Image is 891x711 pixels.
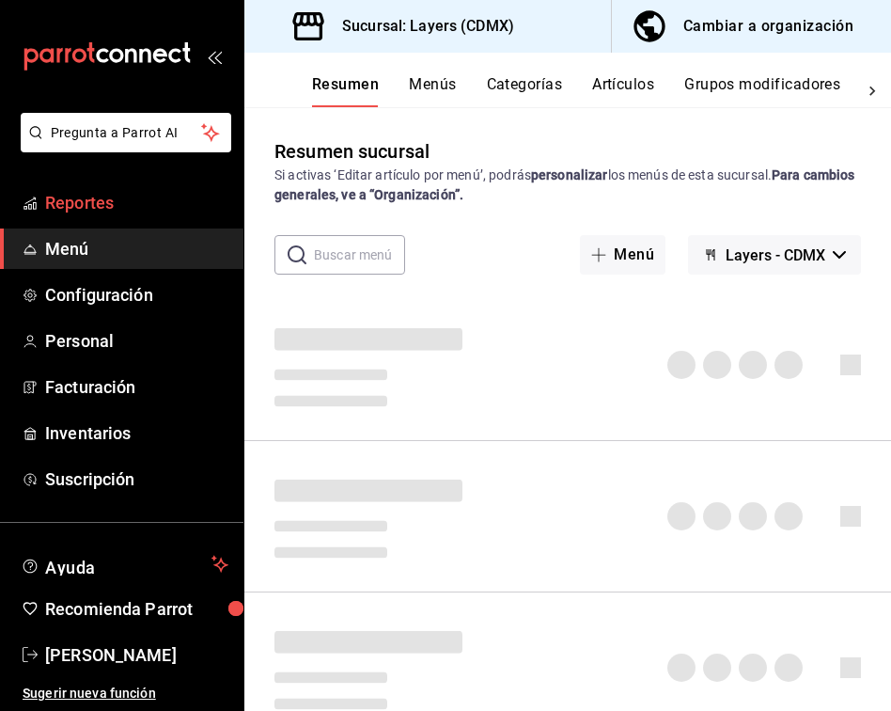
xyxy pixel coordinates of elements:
span: Reportes [45,190,228,215]
button: Grupos modificadores [684,75,840,107]
div: Si activas ‘Editar artículo por menú’, podrás los menús de esta sucursal. [274,166,861,205]
span: [PERSON_NAME] [45,642,228,668]
div: Cambiar a organización [683,13,853,39]
a: Pregunta a Parrot AI [13,136,231,156]
span: Sugerir nueva función [23,684,228,703]
button: Resumen [312,75,379,107]
span: Ayuda [45,553,204,576]
button: Pregunta a Parrot AI [21,113,231,152]
span: Recomienda Parrot [45,596,228,622]
button: Menú [580,235,665,275]
button: Layers - CDMX [688,235,861,275]
button: Categorías [487,75,563,107]
span: Personal [45,328,228,354]
strong: personalizar [531,167,608,182]
div: navigation tabs [312,75,853,107]
span: Configuración [45,282,228,308]
span: Suscripción [45,466,228,492]
span: Inventarios [45,420,228,446]
span: Facturación [45,374,228,400]
span: Layers - CDMX [726,246,825,264]
button: open_drawer_menu [207,49,222,64]
div: Resumen sucursal [274,137,430,166]
span: Menú [45,236,228,261]
input: Buscar menú [314,236,405,274]
button: Artículos [592,75,654,107]
span: Pregunta a Parrot AI [51,123,202,143]
h3: Sucursal: Layers (CDMX) [327,15,514,38]
button: Menús [409,75,456,107]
